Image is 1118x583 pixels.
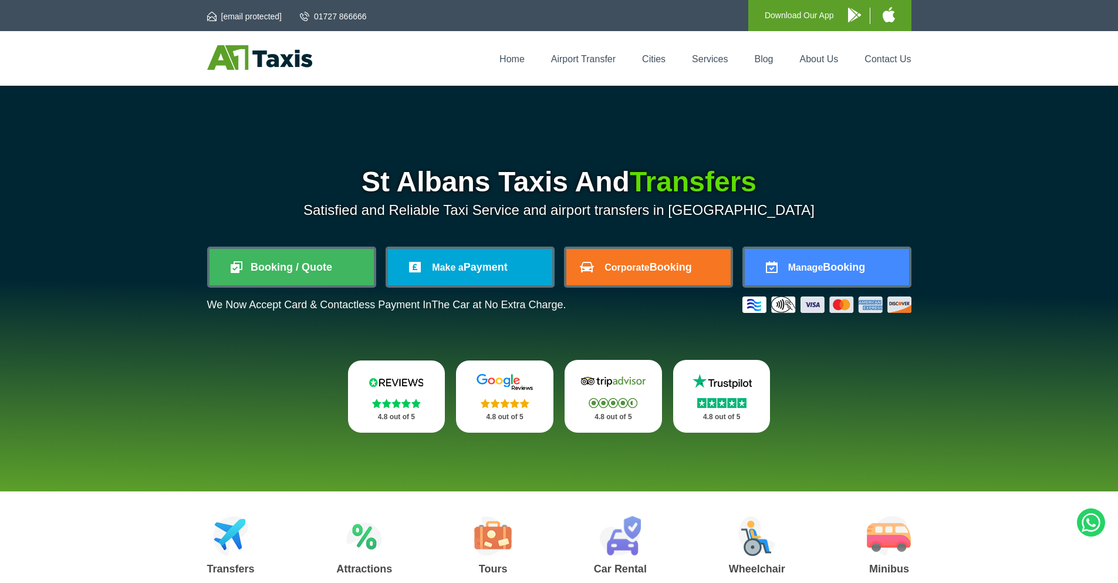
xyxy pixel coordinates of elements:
[686,410,758,424] p: 4.8 out of 5
[346,516,382,556] img: Attractions
[738,516,776,556] img: Wheelchair
[867,516,911,556] img: Minibus
[765,8,834,23] p: Download Our App
[207,202,911,218] p: Satisfied and Reliable Taxi Service and airport transfers in [GEOGRAPHIC_DATA]
[481,399,529,408] img: Stars
[599,516,641,556] img: Car Rental
[800,54,839,64] a: About Us
[566,249,731,285] a: CorporateBooking
[630,166,756,197] span: Transfers
[604,262,649,272] span: Corporate
[207,45,312,70] img: A1 Taxis St Albans LTD
[207,11,282,22] a: [email protected]
[469,410,541,424] p: 4.8 out of 5
[361,410,433,424] p: 4.8 out of 5
[474,564,512,574] h3: Tours
[742,296,911,313] img: Credit And Debit Cards
[210,249,374,285] a: Booking / Quote
[589,398,637,408] img: Stars
[361,373,431,391] img: Reviews.io
[431,299,566,311] span: The Car at No Extra Charge.
[867,564,911,574] h3: Minibus
[692,54,728,64] a: Services
[499,54,525,64] a: Home
[697,398,747,408] img: Stars
[474,516,512,556] img: Tours
[642,54,666,64] a: Cities
[848,8,861,22] img: A1 Taxis Android App
[456,360,553,433] a: Google Stars 4.8 out of 5
[336,564,392,574] h3: Attractions
[432,262,463,272] span: Make a
[577,410,649,424] p: 4.8 out of 5
[300,11,367,22] a: 01727 866666
[565,360,662,433] a: Tripadvisor Stars 4.8 out of 5
[213,516,249,556] img: Airport Transfers
[788,262,823,272] span: Manage
[864,54,911,64] a: Contact Us
[745,249,909,285] a: ManageBooking
[594,564,647,574] h3: Car Rental
[372,399,421,408] img: Stars
[673,360,771,433] a: Trustpilot Stars 4.8 out of 5
[348,360,445,433] a: Reviews.io Stars 4.8 out of 5
[578,373,648,390] img: Tripadvisor
[207,168,911,196] h1: St Albans Taxis And
[207,299,566,311] p: We Now Accept Card & Contactless Payment In
[729,564,785,574] h3: Wheelchair
[470,373,540,391] img: Google
[207,564,255,574] h3: Transfers
[388,249,552,285] a: Make aPayment
[883,7,895,22] img: A1 Taxis iPhone App
[551,54,616,64] a: Airport Transfer
[221,12,282,21] span: [email protected]
[754,54,773,64] a: Blog
[687,373,757,390] img: Trustpilot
